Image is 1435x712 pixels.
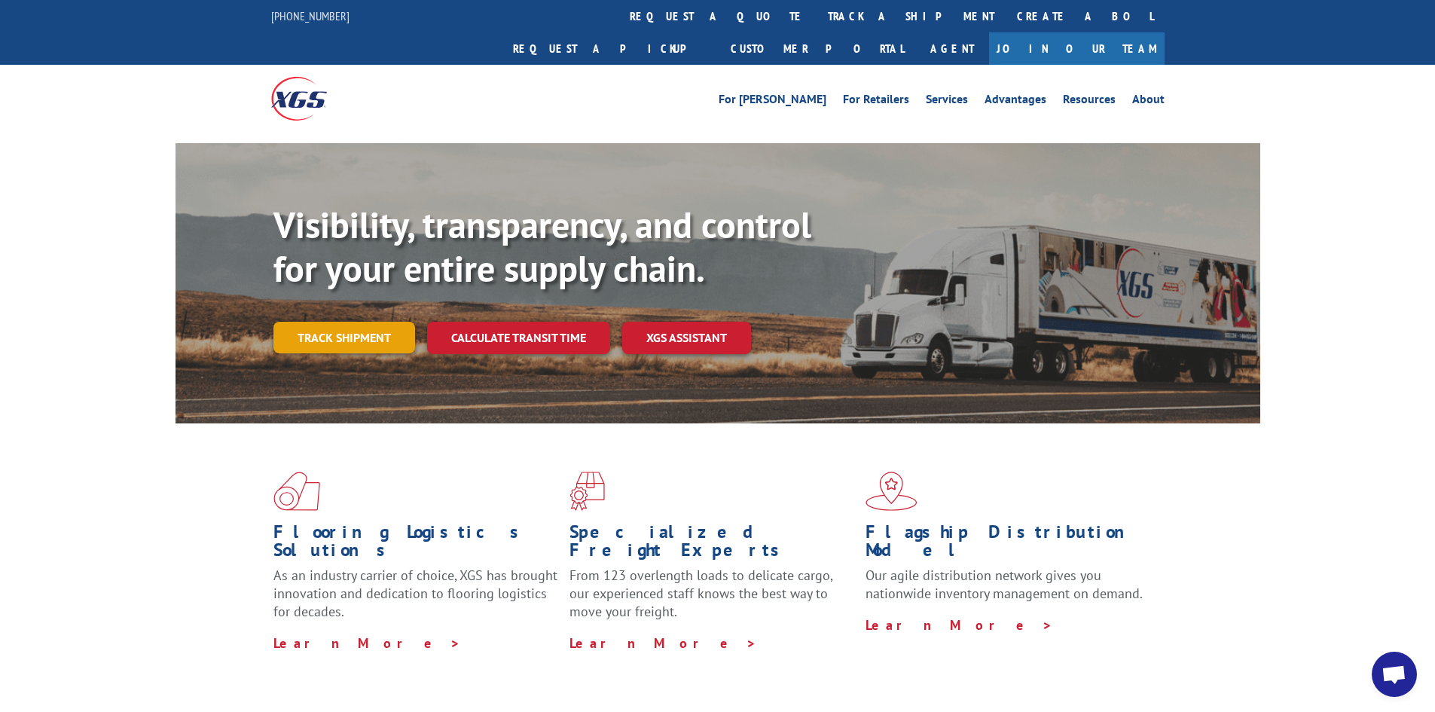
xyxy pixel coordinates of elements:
a: Calculate transit time [427,322,610,354]
a: For [PERSON_NAME] [719,93,826,110]
a: Learn More > [866,616,1053,634]
span: Our agile distribution network gives you nationwide inventory management on demand. [866,567,1143,602]
a: Request a pickup [502,32,719,65]
a: XGS ASSISTANT [622,322,751,354]
a: Services [926,93,968,110]
p: From 123 overlength loads to delicate cargo, our experienced staff knows the best way to move you... [569,567,854,634]
a: For Retailers [843,93,909,110]
a: [PHONE_NUMBER] [271,8,350,23]
h1: Flooring Logistics Solutions [273,523,558,567]
a: Learn More > [273,634,461,652]
b: Visibility, transparency, and control for your entire supply chain. [273,201,811,292]
img: xgs-icon-focused-on-flooring-red [569,472,605,511]
a: Learn More > [569,634,757,652]
h1: Specialized Freight Experts [569,523,854,567]
a: Join Our Team [989,32,1165,65]
h1: Flagship Distribution Model [866,523,1150,567]
a: Customer Portal [719,32,915,65]
a: About [1132,93,1165,110]
a: Agent [915,32,989,65]
a: Advantages [985,93,1046,110]
img: xgs-icon-total-supply-chain-intelligence-red [273,472,320,511]
img: xgs-icon-flagship-distribution-model-red [866,472,917,511]
div: Open chat [1372,652,1417,697]
span: As an industry carrier of choice, XGS has brought innovation and dedication to flooring logistics... [273,567,557,620]
a: Resources [1063,93,1116,110]
a: Track shipment [273,322,415,353]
